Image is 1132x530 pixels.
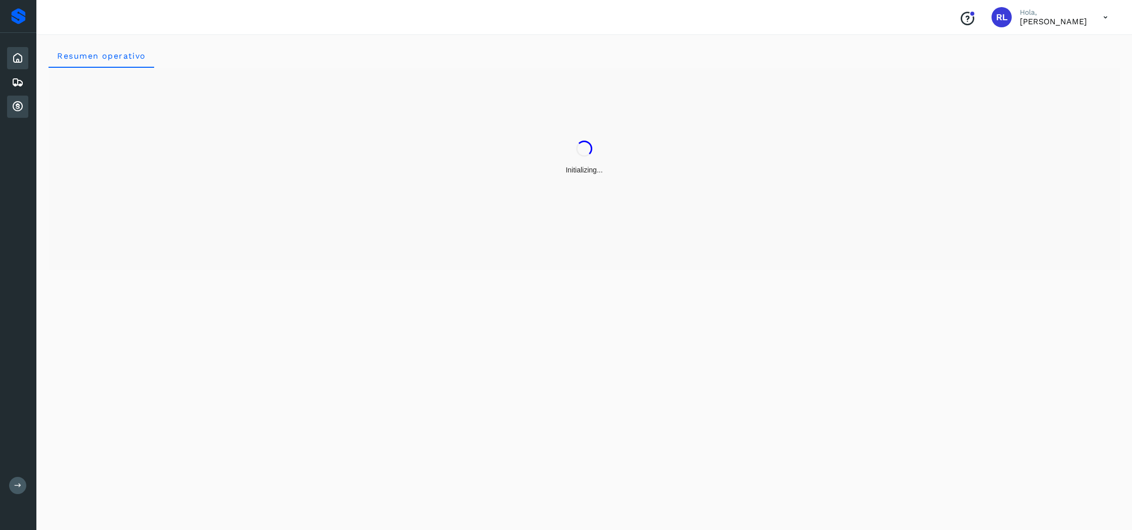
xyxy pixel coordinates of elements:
div: Embarques [7,71,28,94]
p: Hola, [1020,8,1087,17]
div: Cuentas por cobrar [7,96,28,118]
p: Rafael Lopez Arceo [1020,17,1087,26]
span: Resumen operativo [57,51,146,61]
div: Inicio [7,47,28,69]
